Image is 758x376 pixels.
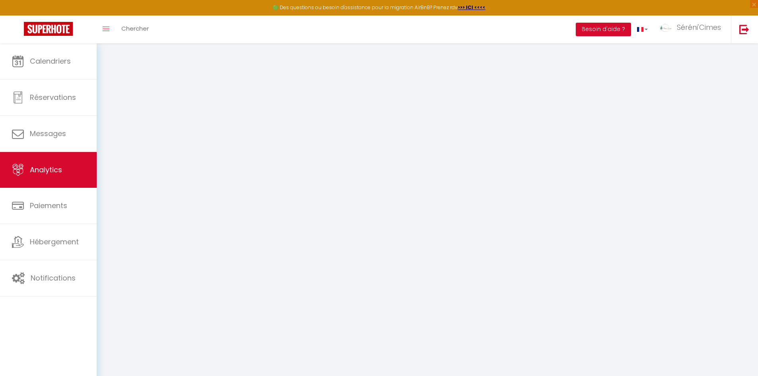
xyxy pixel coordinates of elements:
img: logout [739,24,749,34]
span: Hébergement [30,237,79,247]
img: Super Booking [24,22,73,36]
img: ... [660,23,672,32]
a: >>> ICI <<<< [458,4,485,11]
span: Réservations [30,92,76,102]
span: Analytics [30,165,62,175]
span: Notifications [31,273,76,283]
span: Chercher [121,24,149,33]
span: Messages [30,129,66,138]
span: Calendriers [30,56,71,66]
span: Séréni'Cimes [677,22,721,32]
a: Chercher [115,16,155,43]
span: Paiements [30,201,67,210]
a: ... Séréni'Cimes [654,16,731,43]
button: Besoin d'aide ? [576,23,631,36]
